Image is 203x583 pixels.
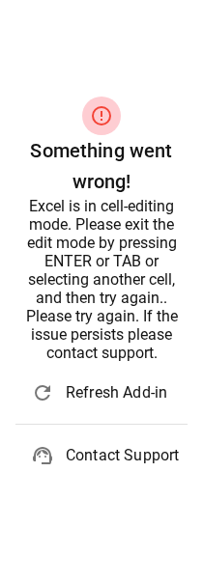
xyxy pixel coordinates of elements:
[15,197,188,362] div: Excel is in cell-editing mode. Please exit the edit mode by pressing ENTER or TAB or selecting an...
[31,381,54,404] span: refresh
[66,444,172,467] span: Contact Support
[66,381,172,404] span: Refresh Add-in
[90,104,113,127] span: error_outline
[15,135,188,197] h6: Something went wrong!
[31,444,54,467] span: support_agent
